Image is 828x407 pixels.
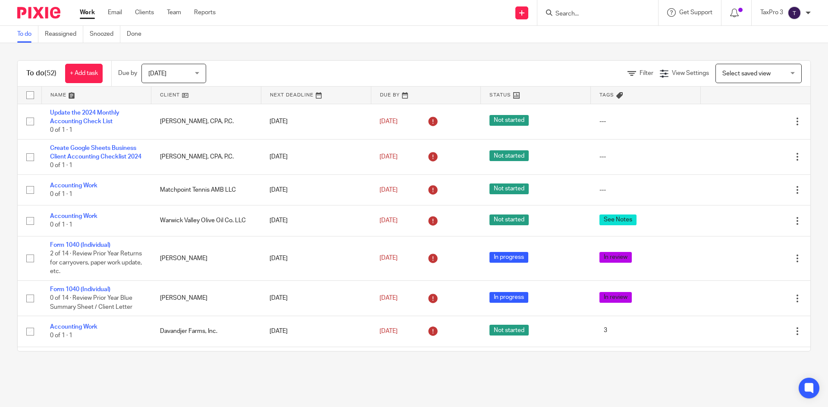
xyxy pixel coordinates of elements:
[261,205,371,236] td: [DATE]
[261,104,371,139] td: [DATE]
[379,154,398,160] span: [DATE]
[599,93,614,97] span: Tags
[50,163,72,169] span: 0 of 1 · 1
[151,280,261,316] td: [PERSON_NAME]
[50,333,72,339] span: 0 of 1 · 1
[379,217,398,224] span: [DATE]
[167,8,181,17] a: Team
[379,118,398,124] span: [DATE]
[50,213,97,219] a: Accounting Work
[555,10,632,18] input: Search
[379,255,398,261] span: [DATE]
[45,26,83,43] a: Reassigned
[599,152,692,161] div: ---
[118,69,137,78] p: Due by
[80,8,95,17] a: Work
[108,8,122,17] a: Email
[50,242,110,248] a: Form 1040 (Individual)
[261,174,371,205] td: [DATE]
[17,26,38,43] a: To do
[50,145,141,160] a: Create Google Sheets Business Client Accounting Checklist 2024
[50,251,142,274] span: 2 of 14 · Review Prior Year Returns for carryovers, paper work update, etc.
[760,8,783,17] p: TaxPro 3
[194,8,216,17] a: Reports
[151,174,261,205] td: Matchpoint Tennis AMB LLC
[599,325,612,336] span: 3
[50,295,132,310] span: 0 of 14 · Review Prior Year Blue Summary Sheet / Client Letter
[261,139,371,174] td: [DATE]
[151,236,261,280] td: [PERSON_NAME]
[50,127,72,133] span: 0 of 1 · 1
[599,214,637,225] span: See Notes
[379,328,398,334] span: [DATE]
[148,71,166,77] span: [DATE]
[489,115,529,126] span: Not started
[379,187,398,193] span: [DATE]
[489,150,529,161] span: Not started
[599,117,692,126] div: ---
[722,71,771,77] span: Select saved view
[599,186,692,194] div: ---
[90,26,120,43] a: Snoozed
[261,236,371,280] td: [DATE]
[44,70,56,77] span: (52)
[679,9,712,16] span: Get Support
[489,252,528,263] span: In progress
[50,191,72,197] span: 0 of 1 · 1
[489,214,529,225] span: Not started
[261,316,371,347] td: [DATE]
[151,205,261,236] td: Warwick Valley Olive Oil Co. LLC
[489,325,529,336] span: Not started
[787,6,801,20] img: svg%3E
[26,69,56,78] h1: To do
[379,295,398,301] span: [DATE]
[489,292,528,303] span: In progress
[599,252,632,263] span: In review
[599,292,632,303] span: In review
[640,70,653,76] span: Filter
[50,110,119,124] a: Update the 2024 Monthly Accounting Check List
[50,286,110,292] a: Form 1040 (Individual)
[17,7,60,19] img: Pixie
[261,347,371,377] td: [DATE]
[127,26,148,43] a: Done
[151,139,261,174] td: [PERSON_NAME], CPA, P.C.
[151,347,261,377] td: [PERSON_NAME] Produce Company
[50,222,72,228] span: 0 of 1 · 1
[261,280,371,316] td: [DATE]
[135,8,154,17] a: Clients
[50,324,97,330] a: Accounting Work
[489,183,529,194] span: Not started
[151,316,261,347] td: Davandjer Farms, Inc.
[65,64,103,83] a: + Add task
[672,70,709,76] span: View Settings
[50,183,97,189] a: Accounting Work
[151,104,261,139] td: [PERSON_NAME], CPA, P.C.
